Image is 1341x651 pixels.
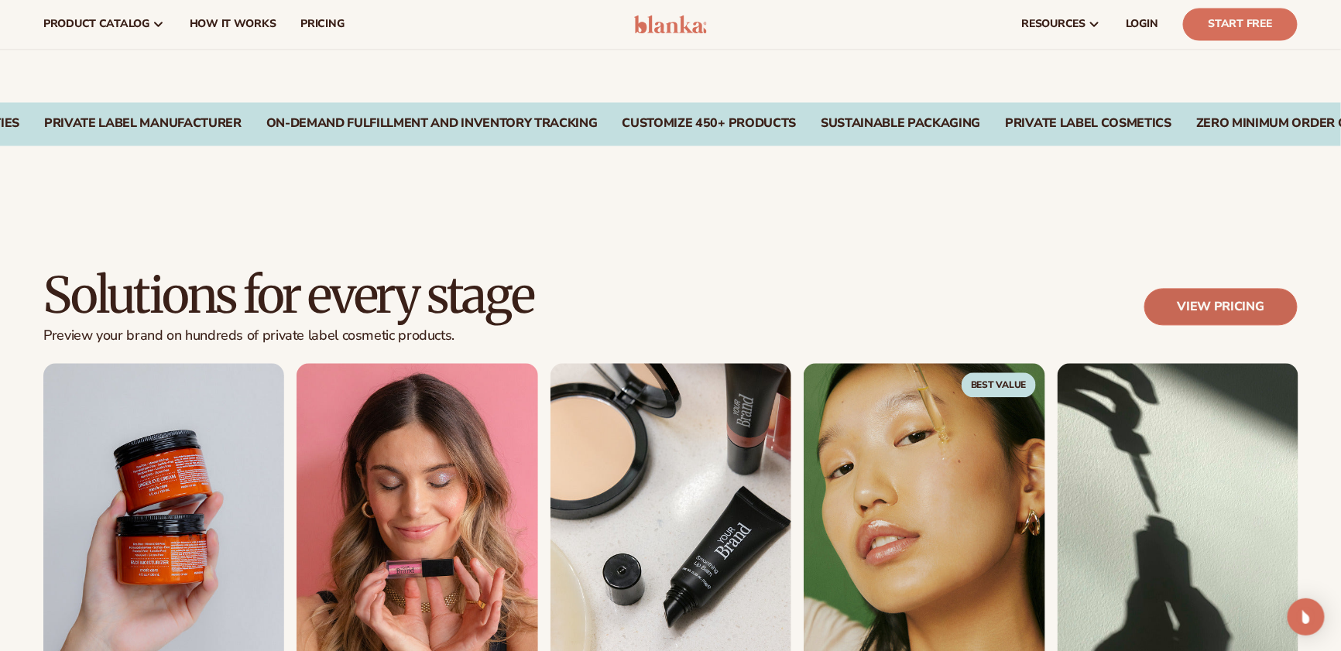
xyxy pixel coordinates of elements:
img: logo [634,15,708,34]
span: How It Works [190,19,276,31]
span: pricing [300,19,344,31]
h2: Solutions for every stage [43,270,533,322]
span: Best Value [962,373,1036,398]
a: Start Free [1183,9,1298,41]
div: On-Demand Fulfillment and Inventory Tracking [266,117,598,132]
div: PRIVATE LABEL MANUFACTURER [44,117,242,132]
span: resources [1022,19,1085,31]
div: CUSTOMIZE 450+ PRODUCTS [622,117,797,132]
p: Preview your brand on hundreds of private label cosmetic products. [43,328,533,345]
span: LOGIN [1126,19,1158,31]
div: Open Intercom Messenger [1288,598,1325,636]
div: SUSTAINABLE PACKAGING [821,117,980,132]
span: product catalog [43,19,149,31]
a: View pricing [1144,289,1298,326]
div: PRIVATE LABEL COSMETICS [1006,117,1172,132]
